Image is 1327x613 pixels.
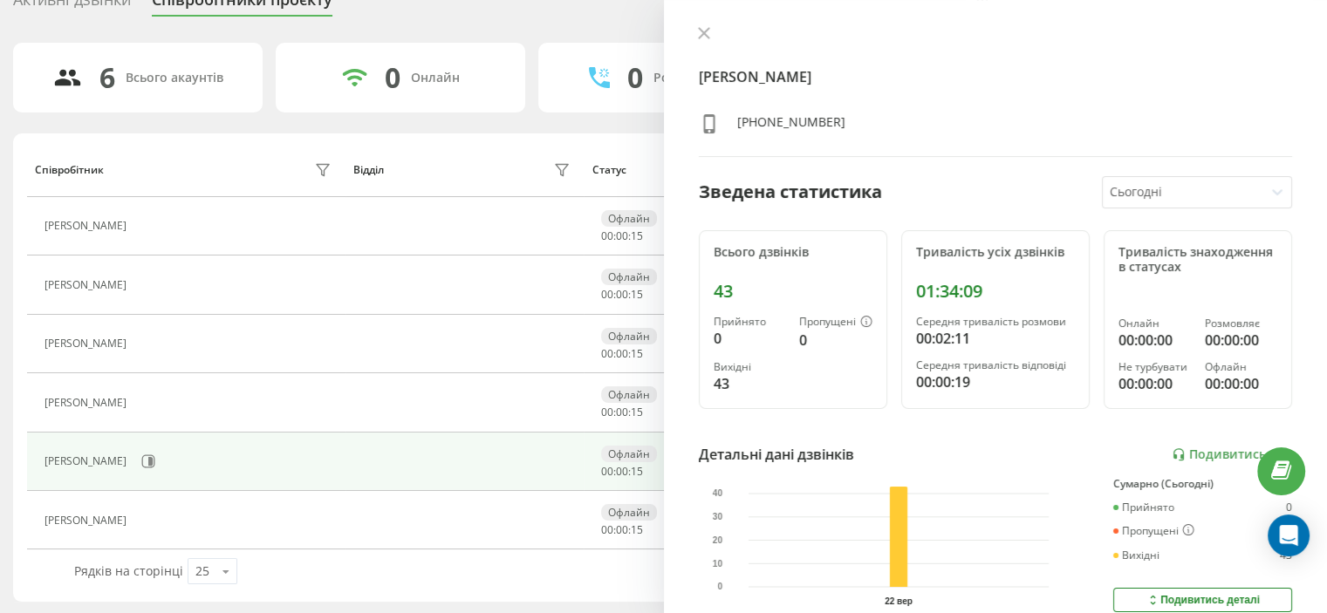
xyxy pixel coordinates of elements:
[601,289,643,301] div: : :
[1118,245,1277,275] div: Тривалість знаходження в статусах
[385,61,400,94] div: 0
[44,397,131,409] div: [PERSON_NAME]
[653,71,738,85] div: Розмовляють
[1118,373,1191,394] div: 00:00:00
[714,328,785,349] div: 0
[601,210,657,227] div: Офлайн
[601,464,613,479] span: 00
[1280,549,1292,562] div: 43
[627,61,643,94] div: 0
[1118,330,1191,351] div: 00:00:00
[737,113,845,139] div: [PHONE_NUMBER]
[601,406,643,419] div: : :
[1118,317,1191,330] div: Онлайн
[99,61,115,94] div: 6
[916,328,1075,349] div: 00:02:11
[1268,514,1310,556] div: Open Intercom Messenger
[916,316,1075,328] div: Середня тривалість розмови
[631,405,643,419] span: 15
[411,71,460,85] div: Онлайн
[616,464,628,479] span: 00
[712,535,722,545] text: 20
[616,405,628,419] span: 00
[712,559,722,569] text: 10
[1172,447,1292,462] a: Подивитись звіт
[699,66,1293,87] h4: [PERSON_NAME]
[714,373,785,394] div: 43
[601,466,643,478] div: : :
[1113,478,1292,490] div: Сумарно (Сьогодні)
[601,346,613,361] span: 00
[44,220,131,232] div: [PERSON_NAME]
[799,316,872,330] div: Пропущені
[601,348,643,360] div: : :
[699,179,882,205] div: Зведена статистика
[126,71,223,85] div: Всього акаунтів
[714,281,872,302] div: 43
[1113,549,1159,562] div: Вихідні
[1113,588,1292,612] button: Подивитись деталі
[916,359,1075,371] div: Середня тривалість відповіді
[601,386,657,403] div: Офлайн
[1146,593,1260,607] div: Подивитись деталі
[601,446,657,462] div: Офлайн
[44,279,131,291] div: [PERSON_NAME]
[714,245,872,260] div: Всього дзвінків
[44,455,131,467] div: [PERSON_NAME]
[631,464,643,479] span: 15
[1113,501,1174,514] div: Прийнято
[714,316,785,328] div: Прийнято
[601,269,657,285] div: Офлайн
[631,522,643,537] span: 15
[631,287,643,302] span: 15
[616,228,628,243] span: 00
[1205,373,1277,394] div: 00:00:00
[601,228,613,243] span: 00
[74,562,183,579] span: Рядків на сторінці
[601,230,643,242] div: : :
[714,361,785,373] div: Вихідні
[601,504,657,521] div: Офлайн
[1113,524,1194,538] div: Пропущені
[799,330,872,351] div: 0
[916,371,1075,392] div: 00:00:19
[712,489,722,499] text: 40
[195,562,209,580] div: 25
[699,444,854,465] div: Детальні дані дзвінків
[1118,361,1191,373] div: Не турбувати
[616,522,628,537] span: 00
[885,596,913,606] text: 22 вер
[631,346,643,361] span: 15
[1205,317,1277,330] div: Розмовляє
[44,337,131,350] div: [PERSON_NAME]
[712,512,722,521] text: 30
[916,281,1075,302] div: 01:34:09
[592,164,626,176] div: Статус
[717,582,722,592] text: 0
[616,346,628,361] span: 00
[601,522,613,537] span: 00
[1205,330,1277,351] div: 00:00:00
[35,164,104,176] div: Співробітник
[601,328,657,344] div: Офлайн
[601,287,613,302] span: 00
[1286,501,1292,514] div: 0
[353,164,384,176] div: Відділ
[601,405,613,419] span: 00
[1205,361,1277,373] div: Офлайн
[916,245,1075,260] div: Тривалість усіх дзвінків
[601,524,643,536] div: : :
[44,514,131,527] div: [PERSON_NAME]
[616,287,628,302] span: 00
[631,228,643,243] span: 15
